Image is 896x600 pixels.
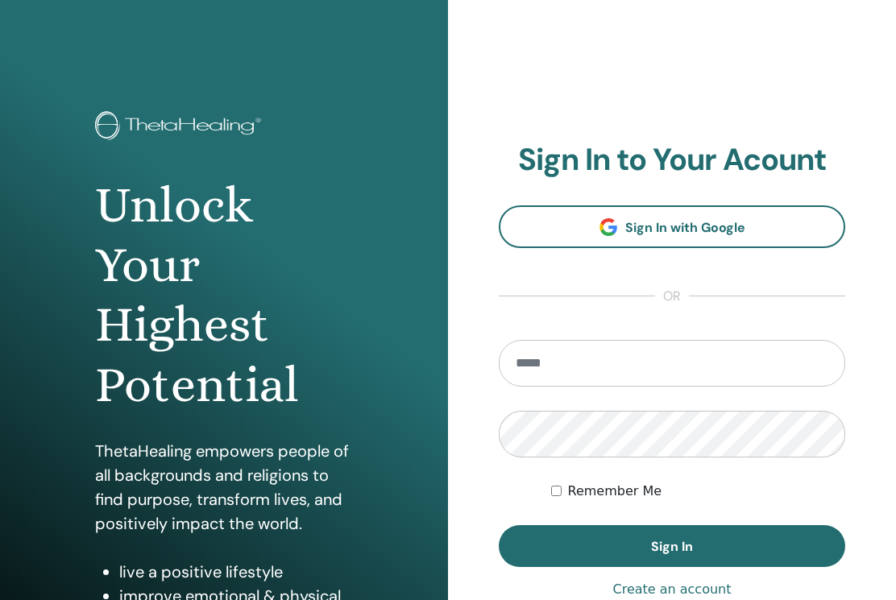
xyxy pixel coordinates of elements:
[625,219,745,236] span: Sign In with Google
[119,560,354,584] li: live a positive lifestyle
[499,142,845,179] h2: Sign In to Your Acount
[568,482,662,501] label: Remember Me
[551,482,846,501] div: Keep me authenticated indefinitely or until I manually logout
[499,205,845,248] a: Sign In with Google
[499,525,845,567] button: Sign In
[655,287,689,306] span: or
[95,176,354,416] h1: Unlock Your Highest Potential
[612,580,731,599] a: Create an account
[95,439,354,536] p: ThetaHealing empowers people of all backgrounds and religions to find purpose, transform lives, a...
[651,538,693,555] span: Sign In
